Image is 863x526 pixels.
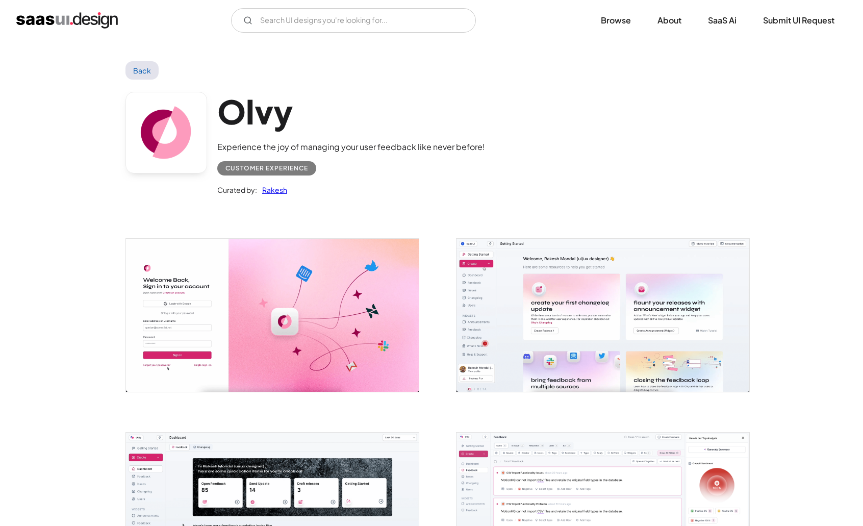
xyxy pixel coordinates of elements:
[751,9,847,32] a: Submit UI Request
[456,239,749,391] img: 64151e20babae48621cbc73d_Olvy%20Getting%20Started.png
[126,239,419,391] img: 64151e20babae4e17ecbc73e_Olvy%20Sign%20In.png
[217,184,257,196] div: Curated by:
[225,162,308,174] div: Customer Experience
[456,239,749,391] a: open lightbox
[231,8,476,33] form: Email Form
[257,184,287,196] a: Rakesh
[696,9,749,32] a: SaaS Ai
[589,9,643,32] a: Browse
[217,92,485,131] h1: Olvy
[125,61,159,80] a: Back
[231,8,476,33] input: Search UI designs you're looking for...
[217,141,485,153] div: Experience the joy of managing your user feedback like never before!
[16,12,118,29] a: home
[645,9,694,32] a: About
[126,239,419,391] a: open lightbox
